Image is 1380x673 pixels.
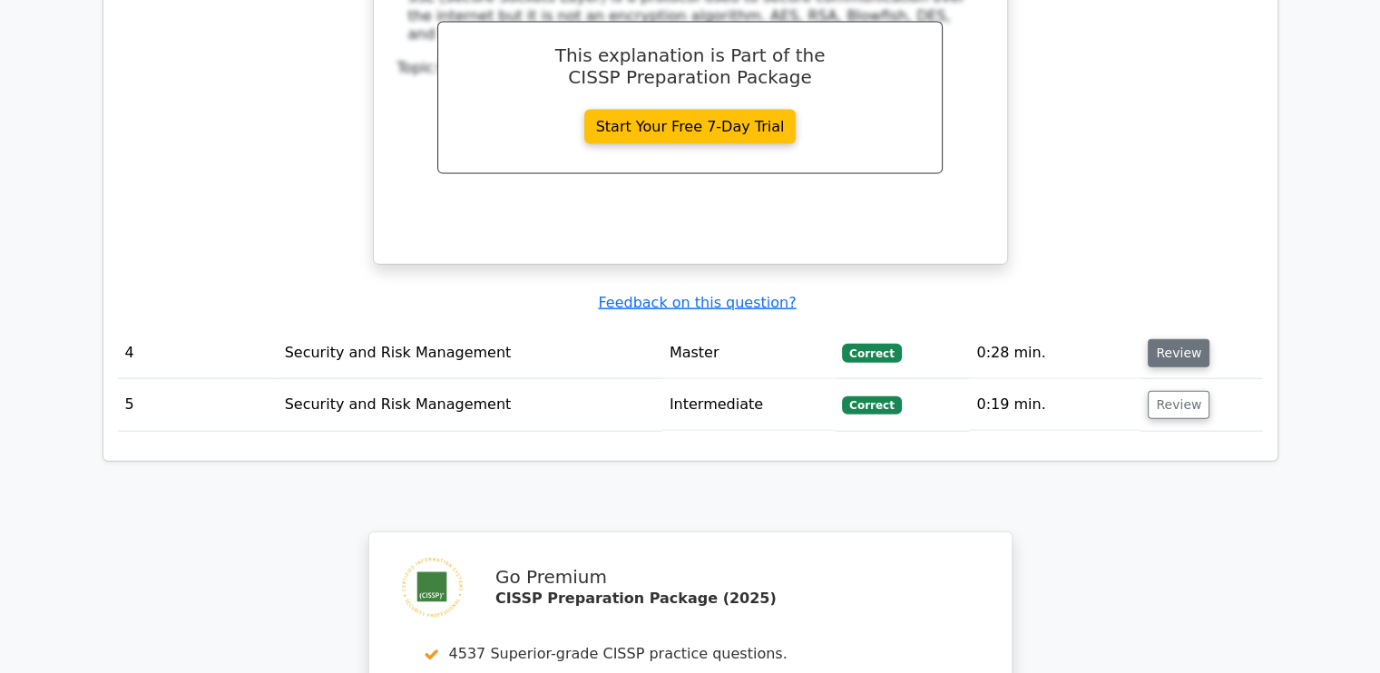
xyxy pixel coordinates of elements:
span: Correct [842,396,901,415]
td: Security and Risk Management [278,379,662,431]
td: 0:28 min. [969,327,1140,379]
td: Security and Risk Management [278,327,662,379]
button: Review [1148,339,1209,367]
td: 4 [118,327,278,379]
td: Intermediate [662,379,835,431]
div: Topic: [397,59,984,78]
span: Correct [842,344,901,362]
a: Feedback on this question? [598,294,796,311]
a: Start Your Free 7-Day Trial [584,110,797,144]
td: 0:19 min. [969,379,1140,431]
td: Master [662,327,835,379]
button: Review [1148,391,1209,419]
td: 5 [118,379,278,431]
